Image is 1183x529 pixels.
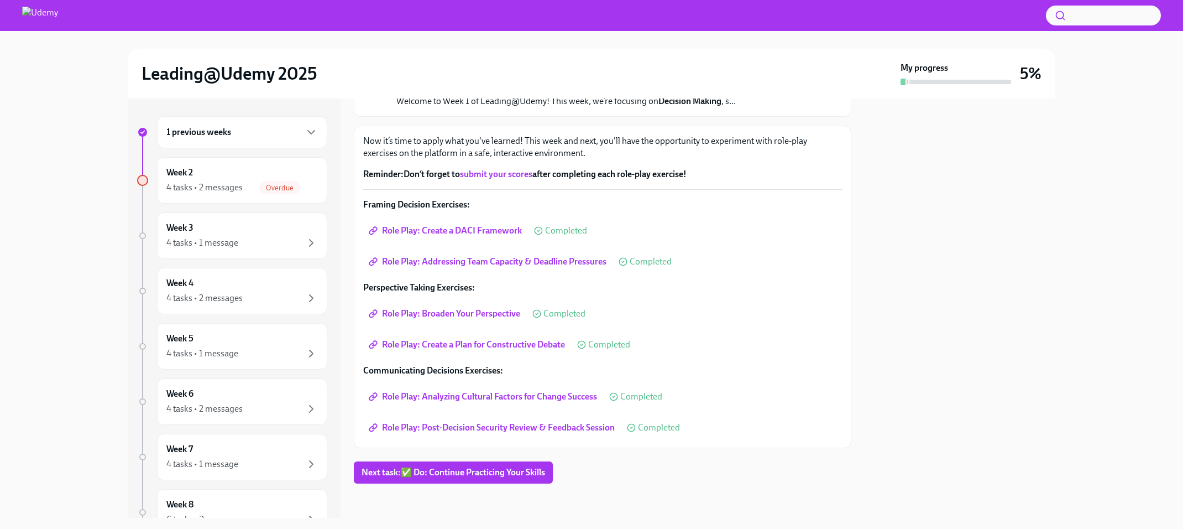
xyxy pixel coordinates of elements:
div: 4 tasks • 1 message [166,237,238,249]
strong: Perspective Taking Exercises: [363,282,475,293]
strong: Framing Decision Exercises: [363,199,470,210]
div: 1 previous weeks [157,116,327,148]
a: Role Play: Post-Decision Security Review & Feedback Session [363,417,622,439]
span: Overdue [259,184,300,192]
div: 4 tasks • 2 messages [166,292,243,304]
span: Role Play: Broaden Your Perspective [371,308,520,319]
div: 6 tasks • 2 messages [166,514,243,526]
h6: Week 2 [166,167,193,179]
div: 4 tasks • 2 messages [166,403,243,415]
h6: Week 7 [166,443,193,455]
a: Week 64 tasks • 2 messages [137,378,327,425]
strong: Decision Making [658,96,721,106]
h6: Week 4 [166,277,193,289]
div: 4 tasks • 2 messages [166,181,243,194]
span: Completed [588,340,630,349]
button: Next task:✅ Do: Continue Practicing Your Skills [354,461,553,484]
a: Role Play: Analyzing Cultural Factors for Change Success [363,386,605,408]
span: Completed [630,257,672,266]
span: Role Play: Create a Plan for Constructive Debate [371,339,565,350]
span: Completed [638,423,680,432]
a: Role Play: Create a Plan for Constructive Debate [363,334,573,356]
a: Week 44 tasks • 2 messages [137,268,327,314]
p: Welcome to Week 1 of Leading@Udemy! This week, we’re focusing on , s... [396,95,736,107]
a: submit your scores [460,169,532,179]
h6: Week 8 [166,499,193,511]
a: Week 54 tasks • 1 message [137,323,327,370]
h6: Week 6 [166,388,193,400]
strong: Communicating Decisions Exercises: [363,365,503,376]
a: Role Play: Create a DACI Framework [363,220,530,242]
h2: Leading@Udemy 2025 [142,63,317,85]
strong: My progress [901,62,948,74]
a: Week 24 tasks • 2 messagesOverdue [137,157,327,204]
h6: Week 3 [166,222,193,234]
a: Week 34 tasks • 1 message [137,212,327,259]
strong: Don’t forget to after completing each role-play exercise! [363,169,687,179]
span: Completed [620,392,662,401]
span: Role Play: Analyzing Cultural Factors for Change Success [371,391,597,402]
h6: 1 previous weeks [166,126,231,138]
h6: Week 5 [166,333,193,345]
span: Next task : ✅ Do: Continue Practicing Your Skills [362,467,545,478]
p: Now it’s time to apply what you've learned! This week and next, you'll have the opportunity to ex... [363,135,842,159]
span: Completed [545,226,587,235]
span: Role Play: Addressing Team Capacity & Deadline Pressures [371,256,606,267]
strong: Reminder: [363,169,404,179]
span: Completed [543,309,585,318]
span: Role Play: Create a DACI Framework [371,225,522,236]
span: Role Play: Post-Decision Security Review & Feedback Session [371,422,615,433]
a: Week 74 tasks • 1 message [137,434,327,480]
a: Role Play: Addressing Team Capacity & Deadline Pressures [363,251,614,273]
div: 4 tasks • 1 message [166,348,238,360]
h3: 5% [1020,64,1041,84]
img: Udemy [22,7,58,24]
div: 4 tasks • 1 message [166,458,238,470]
a: Role Play: Broaden Your Perspective [363,303,528,325]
